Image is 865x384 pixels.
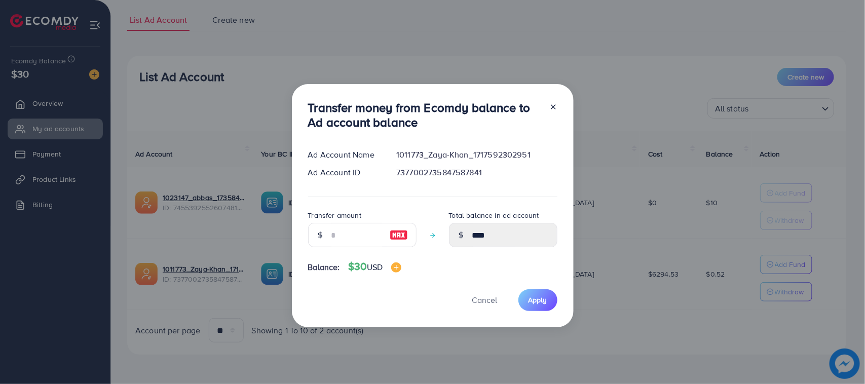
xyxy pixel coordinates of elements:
span: Cancel [472,294,498,305]
div: Ad Account ID [300,167,389,178]
label: Transfer amount [308,210,361,220]
button: Cancel [460,289,510,311]
img: image [390,229,408,241]
button: Apply [518,289,557,311]
span: Apply [529,295,547,305]
div: 7377002735847587841 [388,167,565,178]
span: Balance: [308,261,340,273]
span: USD [367,261,383,273]
label: Total balance in ad account [449,210,539,220]
div: Ad Account Name [300,149,389,161]
h3: Transfer money from Ecomdy balance to Ad account balance [308,100,541,130]
h4: $30 [348,260,401,273]
div: 1011773_Zaya-Khan_1717592302951 [388,149,565,161]
img: image [391,262,401,273]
